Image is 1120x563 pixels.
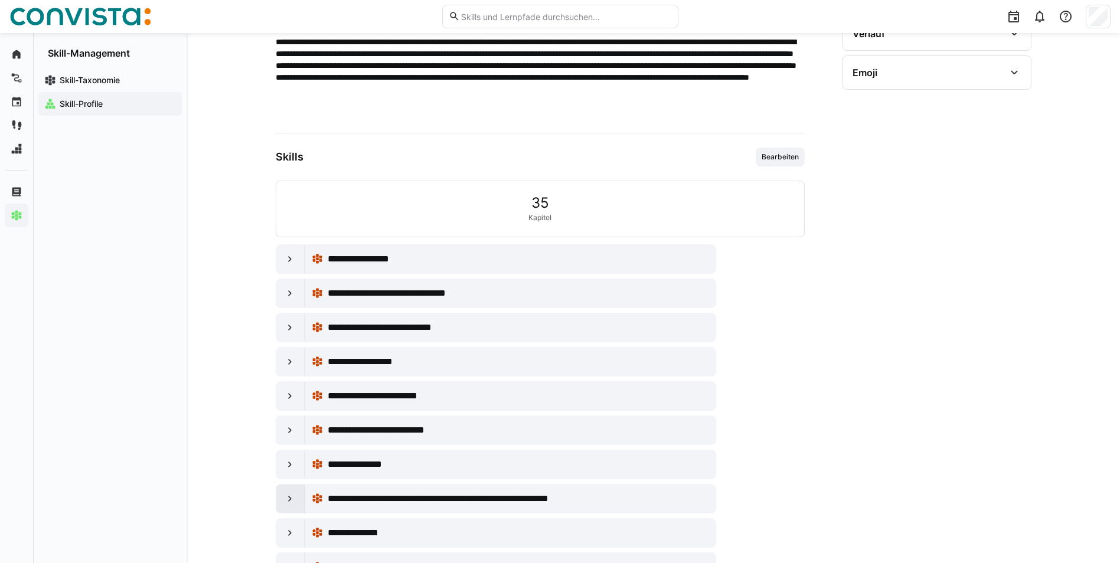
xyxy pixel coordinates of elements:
[853,28,885,40] div: Verlauf
[853,67,877,78] div: Emoji
[760,152,800,162] span: Bearbeiten
[531,195,549,211] span: 35
[276,150,303,163] h3: Skills
[528,213,551,222] span: Kapitel
[756,148,805,166] button: Bearbeiten
[460,11,671,22] input: Skills und Lernpfade durchsuchen…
